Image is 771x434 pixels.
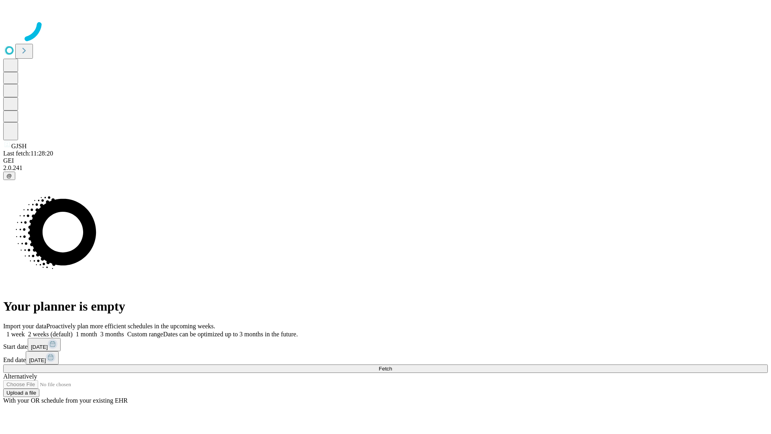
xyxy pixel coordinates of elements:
[6,331,25,338] span: 1 week
[76,331,97,338] span: 1 month
[3,373,37,380] span: Alternatively
[3,299,768,314] h1: Your planner is empty
[3,172,15,180] button: @
[127,331,163,338] span: Custom range
[379,366,392,372] span: Fetch
[28,331,73,338] span: 2 weeks (default)
[11,143,27,149] span: GJSH
[3,323,47,330] span: Import your data
[47,323,215,330] span: Proactively plan more efficient schedules in the upcoming weeks.
[3,157,768,164] div: GEI
[3,351,768,364] div: End date
[163,331,298,338] span: Dates can be optimized up to 3 months in the future.
[3,338,768,351] div: Start date
[100,331,124,338] span: 3 months
[29,357,46,363] span: [DATE]
[3,389,39,397] button: Upload a file
[3,397,128,404] span: With your OR schedule from your existing EHR
[3,164,768,172] div: 2.0.241
[3,364,768,373] button: Fetch
[28,338,61,351] button: [DATE]
[6,173,12,179] span: @
[3,150,53,157] span: Last fetch: 11:28:20
[31,344,48,350] span: [DATE]
[26,351,59,364] button: [DATE]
